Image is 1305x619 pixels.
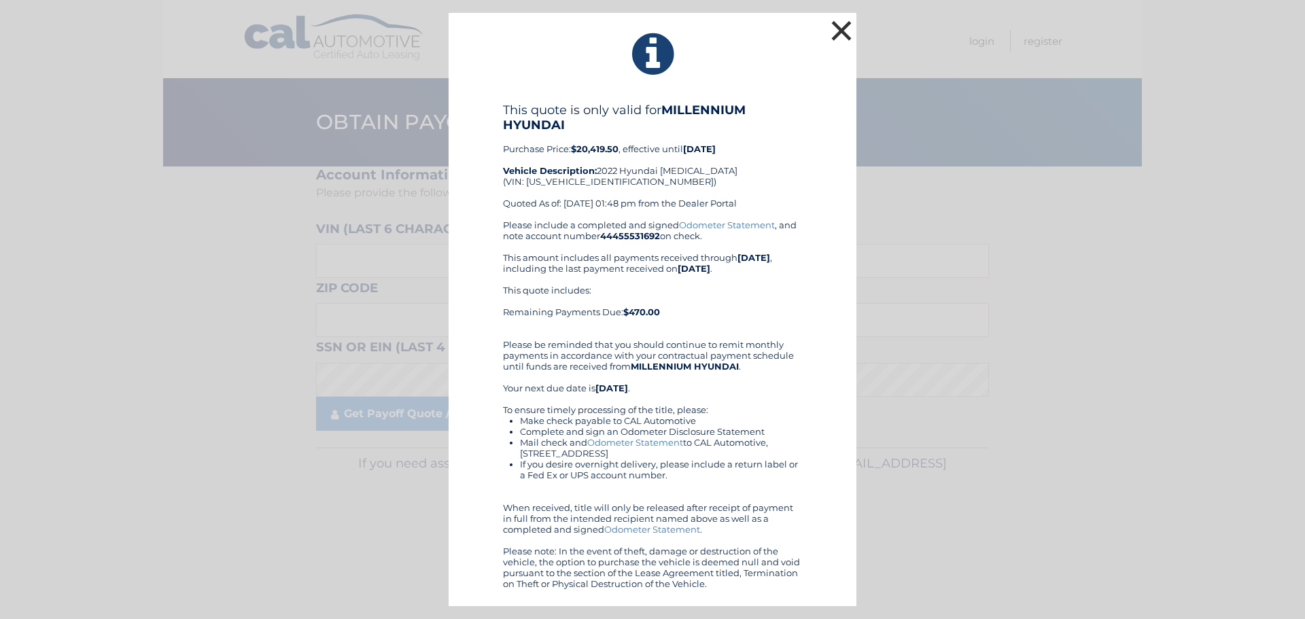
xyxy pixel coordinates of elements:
a: Odometer Statement [587,437,683,448]
b: [DATE] [737,252,770,263]
li: Make check payable to CAL Automotive [520,415,802,426]
div: Please include a completed and signed , and note account number on check. This amount includes al... [503,219,802,589]
b: [DATE] [683,143,716,154]
b: MILLENNIUM HYUNDAI [631,361,739,372]
div: Purchase Price: , effective until 2022 Hyundai [MEDICAL_DATA] (VIN: [US_VEHICLE_IDENTIFICATION_NU... [503,103,802,219]
button: × [828,17,855,44]
b: MILLENNIUM HYUNDAI [503,103,746,132]
div: This quote includes: Remaining Payments Due: [503,285,802,328]
li: Complete and sign an Odometer Disclosure Statement [520,426,802,437]
b: $470.00 [623,306,660,317]
a: Odometer Statement [604,524,700,535]
h4: This quote is only valid for [503,103,802,132]
a: Odometer Statement [679,219,775,230]
b: 44455531692 [600,230,660,241]
li: If you desire overnight delivery, please include a return label or a Fed Ex or UPS account number. [520,459,802,480]
b: $20,419.50 [571,143,619,154]
b: [DATE] [678,263,710,274]
strong: Vehicle Description: [503,165,597,176]
b: [DATE] [595,383,628,393]
li: Mail check and to CAL Automotive, [STREET_ADDRESS] [520,437,802,459]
